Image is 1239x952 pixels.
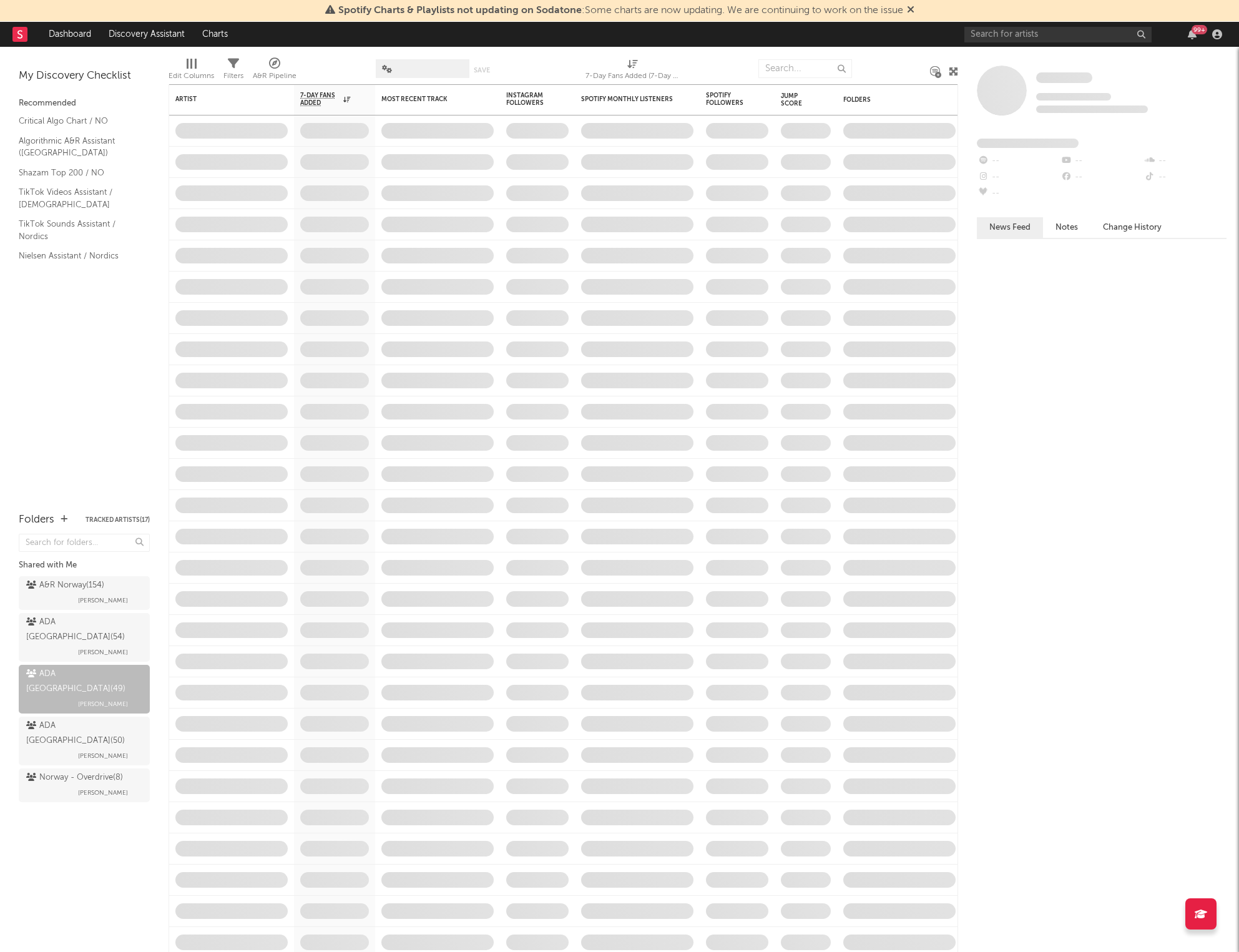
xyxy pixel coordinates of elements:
[19,249,137,263] a: Nielsen Assistant / Nordics
[78,593,128,608] span: [PERSON_NAME]
[1036,72,1092,83] span: Some Artist
[78,697,128,712] span: [PERSON_NAME]
[223,53,243,89] div: Filters
[19,166,137,180] a: Shazam Top 200 / NO
[223,69,243,84] div: Filters
[758,59,852,78] input: Search...
[26,615,139,645] div: ADA [GEOGRAPHIC_DATA] ( 54 )
[977,185,1060,202] div: --
[19,534,150,552] input: Search for folders...
[26,667,139,697] div: ADA [GEOGRAPHIC_DATA] ( 49 )
[1060,153,1143,169] div: --
[19,114,137,128] a: Critical Algo Chart / NO
[86,517,150,523] button: Tracked Artists(17)
[977,169,1060,185] div: --
[581,96,675,103] div: Spotify Monthly Listeners
[169,53,214,89] div: Edit Columns
[253,69,296,84] div: A&R Pipeline
[253,53,296,89] div: A&R Pipeline
[78,748,128,763] span: [PERSON_NAME]
[78,785,128,800] span: [PERSON_NAME]
[100,22,193,47] a: Discovery Assistant
[706,92,750,107] div: Spotify Followers
[19,513,54,528] div: Folders
[474,67,490,74] button: Save
[843,96,937,104] div: Folders
[1036,93,1111,101] span: Tracking Since: [DATE]
[977,153,1060,169] div: --
[26,770,123,785] div: Norway - Overdrive ( 8 )
[781,92,812,107] div: Jump Score
[1188,29,1197,39] button: 99+
[19,69,150,84] div: My Discovery Checklist
[26,578,104,593] div: A&R Norway ( 154 )
[585,53,679,89] div: 7-Day Fans Added (7-Day Fans Added)
[40,22,100,47] a: Dashboard
[19,558,150,573] div: Shared with Me
[1144,169,1227,185] div: --
[1043,217,1090,238] button: Notes
[19,717,150,765] a: ADA [GEOGRAPHIC_DATA](50)[PERSON_NAME]
[977,139,1079,148] span: Fans Added by Platform
[585,69,679,84] div: 7-Day Fans Added (7-Day Fans Added)
[964,27,1152,42] input: Search for artists
[19,768,150,802] a: Norway - Overdrive(8)[PERSON_NAME]
[169,69,214,84] div: Edit Columns
[1192,25,1207,34] div: 99 +
[19,96,150,111] div: Recommended
[19,134,137,160] a: Algorithmic A&R Assistant ([GEOGRAPHIC_DATA])
[193,22,237,47] a: Charts
[1144,153,1227,169] div: --
[19,665,150,714] a: ADA [GEOGRAPHIC_DATA](49)[PERSON_NAME]
[1036,72,1092,84] a: Some Artist
[26,719,139,748] div: ADA [GEOGRAPHIC_DATA] ( 50 )
[19,185,137,211] a: TikTok Videos Assistant / [DEMOGRAPHIC_DATA]
[907,6,914,16] span: Dismiss
[1090,217,1174,238] button: Change History
[977,217,1043,238] button: News Feed
[1060,169,1143,185] div: --
[338,6,903,16] span: : Some charts are now updating. We are continuing to work on the issue
[19,613,150,662] a: ADA [GEOGRAPHIC_DATA](54)[PERSON_NAME]
[338,6,582,16] span: Spotify Charts & Playlists not updating on Sodatone
[78,645,128,660] span: [PERSON_NAME]
[19,576,150,610] a: A&R Norway(154)[PERSON_NAME]
[506,92,550,107] div: Instagram Followers
[381,96,475,103] div: Most Recent Track
[1036,106,1148,113] span: 0 fans last week
[300,92,340,107] span: 7-Day Fans Added
[19,217,137,243] a: TikTok Sounds Assistant / Nordics
[175,96,269,103] div: Artist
